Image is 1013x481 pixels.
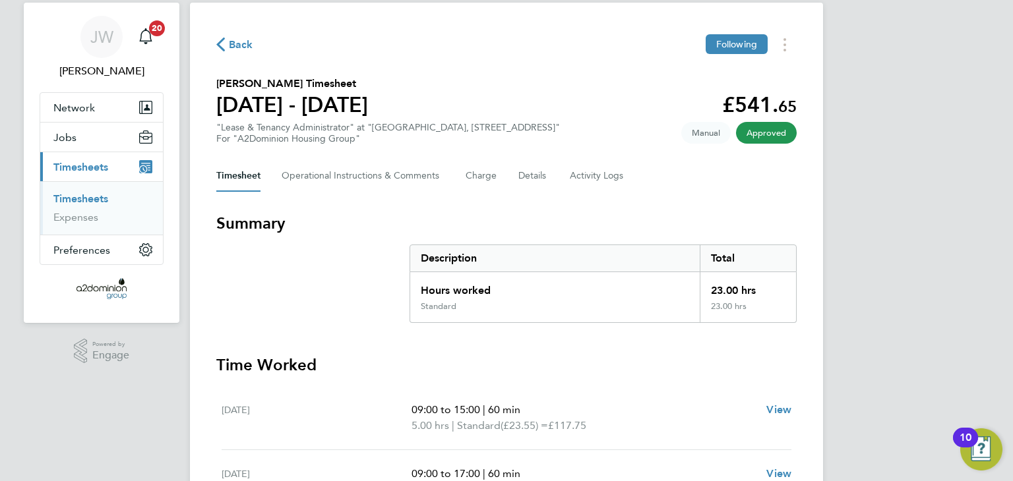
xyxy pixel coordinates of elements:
span: Timesheets [53,161,108,173]
button: Following [706,34,768,54]
span: This timesheet has been approved. [736,122,797,144]
span: View [766,467,791,480]
button: Charge [466,160,497,192]
span: 09:00 to 17:00 [412,467,480,480]
div: Standard [421,301,456,312]
span: 60 min [488,403,520,416]
h3: Time Worked [216,354,797,376]
span: 60 min [488,467,520,480]
span: Preferences [53,244,110,256]
span: 20 [149,20,165,36]
div: For "A2Dominion Housing Group" [216,133,560,144]
button: Operational Instructions & Comments [282,160,445,192]
div: 23.00 hrs [700,272,796,301]
div: 10 [960,438,971,455]
span: This timesheet was manually created. [681,122,731,144]
div: Total [700,245,796,271]
button: Open Resource Center, 10 new notifications [960,428,1002,470]
span: Following [716,38,757,50]
div: "Lease & Tenancy Administrator" at "[GEOGRAPHIC_DATA], [STREET_ADDRESS]" [216,122,560,144]
img: a2dominion-logo-retina.png [77,278,126,299]
button: Preferences [40,235,163,264]
span: Standard [457,418,501,434]
div: Timesheets [40,181,163,235]
span: (£23.55) = [501,419,548,432]
button: Jobs [40,123,163,152]
a: Powered byEngage [74,339,130,364]
a: JW[PERSON_NAME] [40,16,164,79]
app-decimal: £541. [722,92,797,117]
button: Activity Logs [570,160,625,192]
button: Timesheet [216,160,261,192]
a: View [766,402,791,418]
span: Engage [92,350,129,361]
a: Expenses [53,211,98,223]
a: Go to home page [40,278,164,299]
div: 23.00 hrs [700,301,796,322]
span: Jobs [53,131,77,144]
span: 5.00 hrs [412,419,449,432]
h3: Summary [216,213,797,234]
span: 09:00 to 15:00 [412,403,480,416]
nav: Main navigation [24,3,179,323]
span: | [452,419,454,432]
h1: [DATE] - [DATE] [216,92,368,118]
span: 65 [778,97,797,116]
a: 20 [133,16,159,58]
button: Network [40,93,163,122]
a: Timesheets [53,192,108,205]
div: Summary [410,244,797,323]
span: Powered by [92,339,129,350]
button: Back [216,36,253,53]
span: Network [53,101,95,114]
button: Timesheets Menu [773,34,797,55]
span: View [766,403,791,416]
div: Description [410,245,700,271]
h2: [PERSON_NAME] Timesheet [216,76,368,92]
span: | [483,467,485,480]
button: Details [518,160,549,192]
button: Timesheets [40,152,163,181]
span: £117.75 [548,419,586,432]
span: JW [90,28,113,45]
div: [DATE] [222,402,412,434]
span: Jack Whitehouse [40,63,164,79]
div: Hours worked [410,272,700,301]
span: Back [229,37,253,53]
span: | [483,403,485,416]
